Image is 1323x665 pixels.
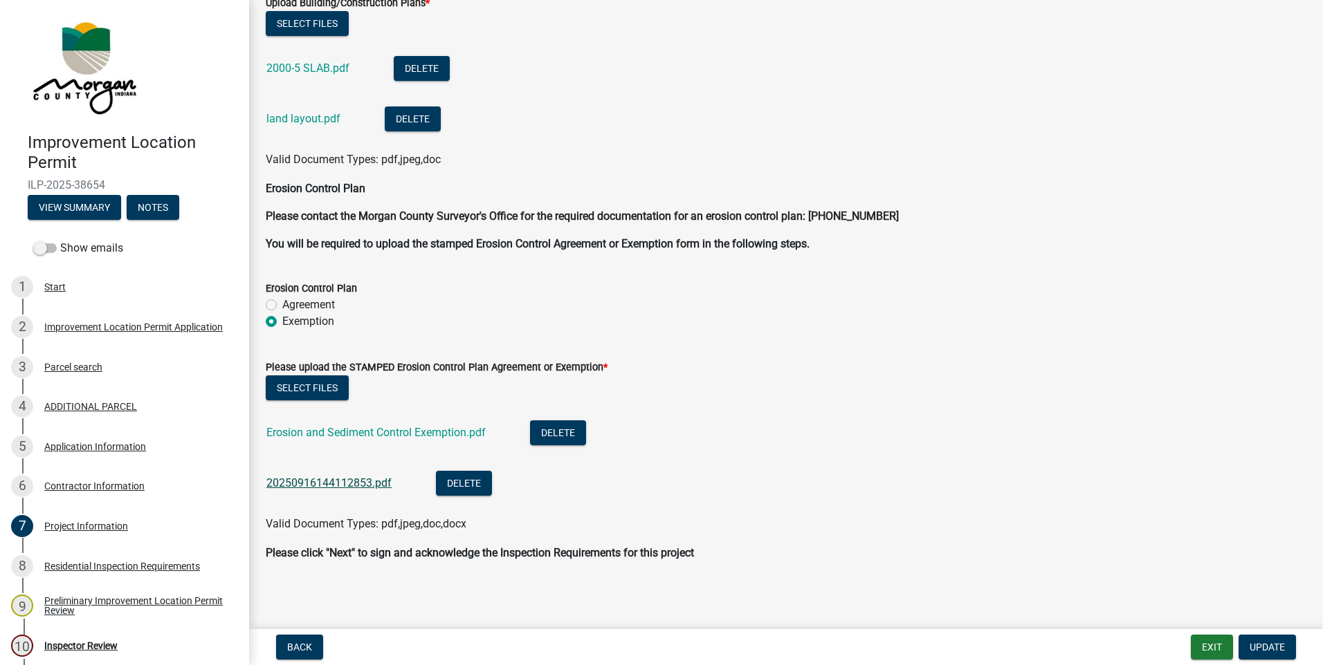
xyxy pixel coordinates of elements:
div: Inspector Review [44,641,118,650]
wm-modal-confirm: Summary [28,203,121,214]
button: Exit [1191,635,1233,659]
button: Update [1239,635,1296,659]
div: 10 [11,635,33,657]
a: Erosion and Sediment Control Exemption.pdf [266,426,486,439]
button: Select files [266,11,349,36]
wm-modal-confirm: Delete Document [530,427,586,440]
div: Parcel search [44,362,102,372]
label: Please upload the STAMPED Erosion Control Plan Agreement or Exemption [266,363,608,373]
wm-modal-confirm: Notes [127,203,179,214]
div: Improvement Location Permit Application [44,322,223,332]
div: 9 [11,594,33,617]
div: 6 [11,475,33,497]
div: Preliminary Improvement Location Permit Review [44,596,227,615]
div: 3 [11,356,33,378]
label: Exemption [282,313,334,330]
a: 2000-5 SLAB.pdf [266,62,349,75]
img: Morgan County, Indiana [28,15,139,118]
div: 8 [11,555,33,577]
span: ILP-2025-38654 [28,178,221,191]
div: Start [44,282,66,292]
strong: You will be required to upload the stamped Erosion Control Agreement or Exemption form in the fol... [266,237,810,250]
wm-modal-confirm: Delete Document [394,63,450,76]
wm-modal-confirm: Delete Document [385,113,441,127]
button: Notes [127,195,179,220]
button: View Summary [28,195,121,220]
button: Delete [530,420,586,445]
label: Agreement [282,297,335,313]
label: Erosion Control Plan [266,284,357,294]
button: Select files [266,375,349,400]
label: Show emails [33,240,123,256]
div: Project Information [44,521,128,531]
button: Delete [436,471,492,496]
strong: Erosion Control Plan [266,182,365,195]
h4: Improvement Location Permit [28,133,238,173]
div: ADDITIONAL PARCEL [44,402,137,411]
strong: Please contact the Morgan County Surveyor's Office for the required documentation for an erosion ... [266,209,899,223]
div: 1 [11,276,33,298]
button: Delete [385,106,441,131]
button: Back [276,635,323,659]
wm-modal-confirm: Delete Document [436,478,492,491]
div: Contractor Information [44,481,145,491]
div: 5 [11,435,33,458]
span: Valid Document Types: pdf,jpeg,doc [266,153,441,166]
strong: Please click "Next" to sign and acknowledge the Inspection Requirements for this project [266,546,694,559]
div: 7 [11,515,33,537]
div: Residential Inspection Requirements [44,561,200,571]
div: 2 [11,316,33,338]
a: land layout.pdf [266,112,340,125]
button: Delete [394,56,450,81]
span: Back [287,641,312,653]
a: 20250916144112853.pdf [266,476,392,489]
div: 4 [11,395,33,418]
span: Update [1250,641,1285,653]
div: Application Information [44,442,146,451]
span: Valid Document Types: pdf,jpeg,doc,docx [266,517,466,530]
